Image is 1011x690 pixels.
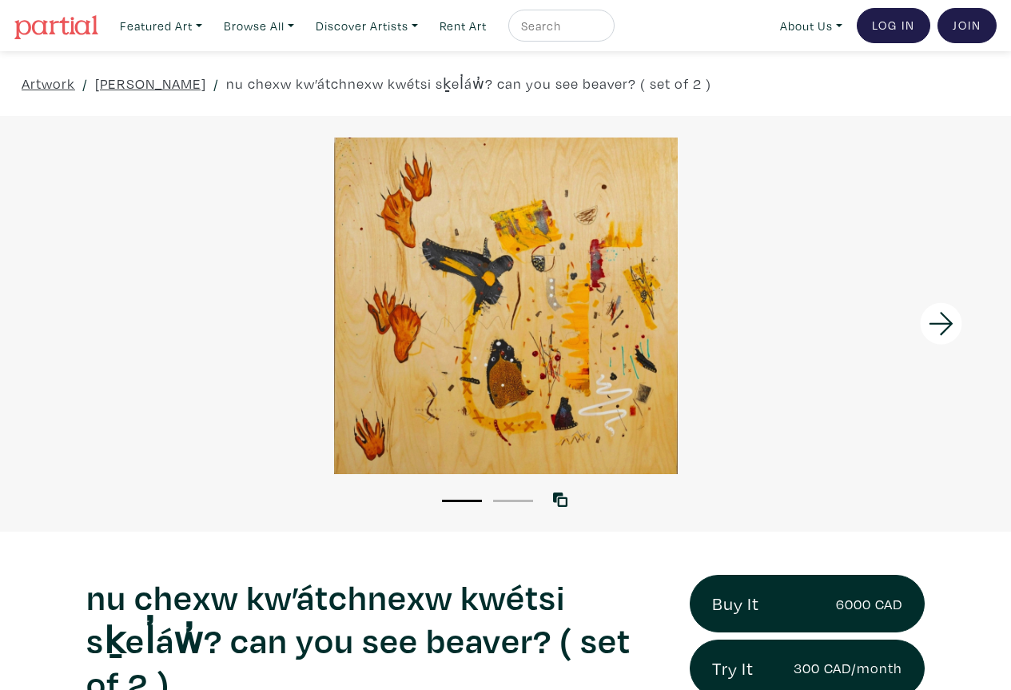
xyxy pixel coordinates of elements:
[836,593,902,615] small: 6000 CAD
[690,575,925,632] a: Buy It6000 CAD
[22,73,75,94] a: Artwork
[937,8,997,43] a: Join
[794,657,902,679] small: 300 CAD/month
[82,73,88,94] span: /
[95,73,206,94] a: [PERSON_NAME]
[308,10,425,42] a: Discover Artists
[519,16,599,36] input: Search
[432,10,494,42] a: Rent Art
[226,73,711,94] a: nu chexw kw’átchnexw kwétsi sḵel̓áw̓? can you see beaver? ( set of 2 )
[773,10,850,42] a: About Us
[493,500,533,502] button: 2 of 2
[217,10,301,42] a: Browse All
[113,10,209,42] a: Featured Art
[442,500,482,502] button: 1 of 2
[857,8,930,43] a: Log In
[213,73,219,94] span: /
